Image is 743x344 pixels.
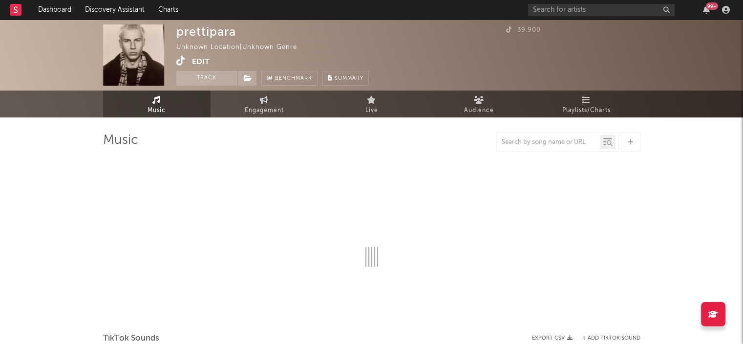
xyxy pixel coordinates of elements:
input: Search for artists [528,4,675,16]
span: Audience [464,105,494,116]
a: Music [103,91,211,117]
span: Music [148,105,166,116]
span: Engagement [245,105,284,116]
span: Playlists/Charts [562,105,611,116]
a: Audience [425,91,533,117]
a: Playlists/Charts [533,91,640,117]
button: Export CSV [532,335,573,341]
div: Unknown Location | Unknown Genre [176,42,308,53]
span: Live [365,105,378,116]
button: Track [176,71,237,86]
button: + Add TikTok Sound [573,336,640,341]
span: 39.900 [506,27,541,33]
button: + Add TikTok Sound [582,336,640,341]
a: Engagement [211,91,318,117]
input: Search by song name or URL [497,138,600,146]
button: Edit [192,56,210,68]
div: 99 + [706,2,718,10]
a: Benchmark [261,71,318,86]
a: Live [318,91,425,117]
span: Summary [335,76,363,81]
div: prettipara [176,24,236,39]
button: 99+ [703,6,710,14]
span: Benchmark [275,73,312,85]
button: Summary [322,71,369,86]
